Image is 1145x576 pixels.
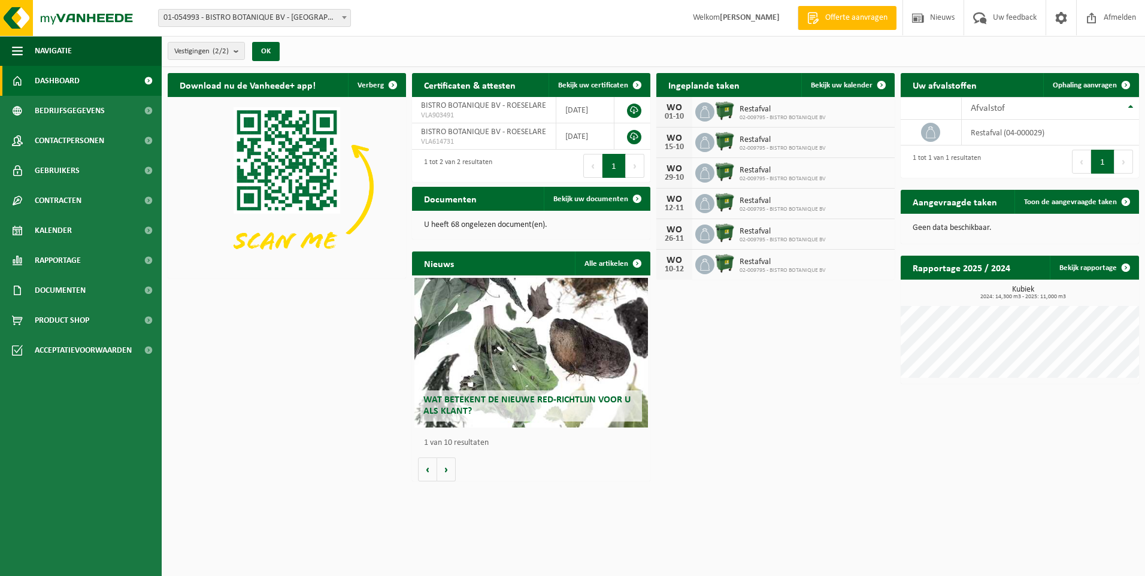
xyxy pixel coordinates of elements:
[558,81,628,89] span: Bekijk uw certificaten
[424,439,644,447] p: 1 van 10 resultaten
[553,195,628,203] span: Bekijk uw documenten
[414,278,648,428] a: Wat betekent de nieuwe RED-richtlijn voor u als klant?
[421,128,546,137] span: BISTRO BOTANIQUE BV - ROESELARE
[662,195,686,204] div: WO
[740,267,826,274] span: 02-009795 - BISTRO BOTANIQUE BV
[168,73,328,96] h2: Download nu de Vanheede+ app!
[412,251,466,275] h2: Nieuws
[421,137,547,147] span: VLA614731
[626,154,644,178] button: Next
[656,73,752,96] h2: Ingeplande taken
[602,154,626,178] button: 1
[662,103,686,113] div: WO
[962,120,1139,145] td: restafval (04-000029)
[159,10,350,26] span: 01-054993 - BISTRO BOTANIQUE BV - ROESELARE
[714,131,735,151] img: WB-1100-HPE-GN-01
[907,148,981,175] div: 1 tot 1 van 1 resultaten
[822,12,890,24] span: Offerte aanvragen
[549,73,649,97] a: Bekijk uw certificaten
[662,174,686,182] div: 29-10
[740,145,826,152] span: 02-009795 - BISTRO BOTANIQUE BV
[901,190,1009,213] h2: Aangevraagde taken
[158,9,351,27] span: 01-054993 - BISTRO BOTANIQUE BV - ROESELARE
[35,36,72,66] span: Navigatie
[35,275,86,305] span: Documenten
[662,204,686,213] div: 12-11
[412,187,489,210] h2: Documenten
[421,101,546,110] span: BISTRO BOTANIQUE BV - ROESELARE
[901,256,1022,279] h2: Rapportage 2025 / 2024
[740,175,826,183] span: 02-009795 - BISTRO BOTANIQUE BV
[1014,190,1138,214] a: Toon de aangevraagde taken
[907,294,1139,300] span: 2024: 14,300 m3 - 2025: 11,000 m3
[424,221,638,229] p: U heeft 68 ongelezen document(en).
[412,73,528,96] h2: Certificaten & attesten
[168,97,406,276] img: Download de VHEPlus App
[348,73,405,97] button: Verberg
[544,187,649,211] a: Bekijk uw documenten
[35,96,105,126] span: Bedrijfsgegevens
[1043,73,1138,97] a: Ophaling aanvragen
[583,154,602,178] button: Previous
[423,395,631,416] span: Wat betekent de nieuwe RED-richtlijn voor u als klant?
[418,457,437,481] button: Vorige
[740,237,826,244] span: 02-009795 - BISTRO BOTANIQUE BV
[740,227,826,237] span: Restafval
[35,66,80,96] span: Dashboard
[662,113,686,121] div: 01-10
[798,6,896,30] a: Offerte aanvragen
[35,156,80,186] span: Gebruikers
[740,257,826,267] span: Restafval
[556,97,615,123] td: [DATE]
[1091,150,1114,174] button: 1
[720,13,780,22] strong: [PERSON_NAME]
[213,47,229,55] count: (2/2)
[437,457,456,481] button: Volgende
[740,166,826,175] span: Restafval
[740,105,826,114] span: Restafval
[662,265,686,274] div: 10-12
[714,101,735,121] img: WB-1100-HPE-GN-01
[421,111,547,120] span: VLA903491
[662,134,686,143] div: WO
[913,224,1127,232] p: Geen data beschikbaar.
[714,223,735,243] img: WB-1100-HPE-GN-01
[418,153,492,179] div: 1 tot 2 van 2 resultaten
[907,286,1139,300] h3: Kubiek
[971,104,1005,113] span: Afvalstof
[662,256,686,265] div: WO
[811,81,873,89] span: Bekijk uw kalender
[174,43,229,60] span: Vestigingen
[662,225,686,235] div: WO
[358,81,384,89] span: Verberg
[662,164,686,174] div: WO
[740,135,826,145] span: Restafval
[740,196,826,206] span: Restafval
[714,253,735,274] img: WB-1100-HPE-GN-01
[1114,150,1133,174] button: Next
[1053,81,1117,89] span: Ophaling aanvragen
[1072,150,1091,174] button: Previous
[662,235,686,243] div: 26-11
[35,245,81,275] span: Rapportage
[575,251,649,275] a: Alle artikelen
[662,143,686,151] div: 15-10
[35,335,132,365] span: Acceptatievoorwaarden
[35,216,72,245] span: Kalender
[714,162,735,182] img: WB-1100-HPE-GN-01
[740,114,826,122] span: 02-009795 - BISTRO BOTANIQUE BV
[168,42,245,60] button: Vestigingen(2/2)
[252,42,280,61] button: OK
[35,186,81,216] span: Contracten
[35,305,89,335] span: Product Shop
[1024,198,1117,206] span: Toon de aangevraagde taken
[556,123,615,150] td: [DATE]
[1050,256,1138,280] a: Bekijk rapportage
[801,73,893,97] a: Bekijk uw kalender
[714,192,735,213] img: WB-1100-HPE-GN-01
[901,73,989,96] h2: Uw afvalstoffen
[35,126,104,156] span: Contactpersonen
[740,206,826,213] span: 02-009795 - BISTRO BOTANIQUE BV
